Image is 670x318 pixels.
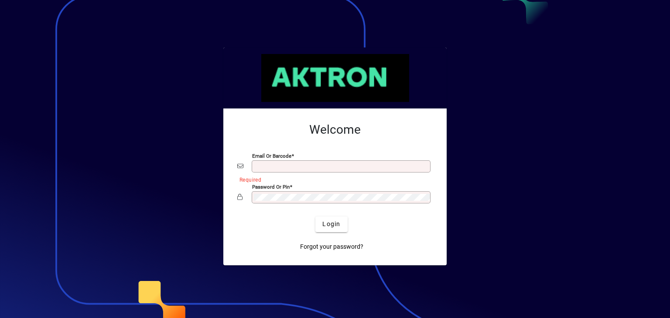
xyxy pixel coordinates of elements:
[315,217,347,232] button: Login
[252,183,290,189] mat-label: Password or Pin
[252,152,291,159] mat-label: Email or Barcode
[239,175,426,184] mat-error: Required
[322,220,340,229] span: Login
[300,242,363,251] span: Forgot your password?
[237,122,433,137] h2: Welcome
[297,239,367,255] a: Forgot your password?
